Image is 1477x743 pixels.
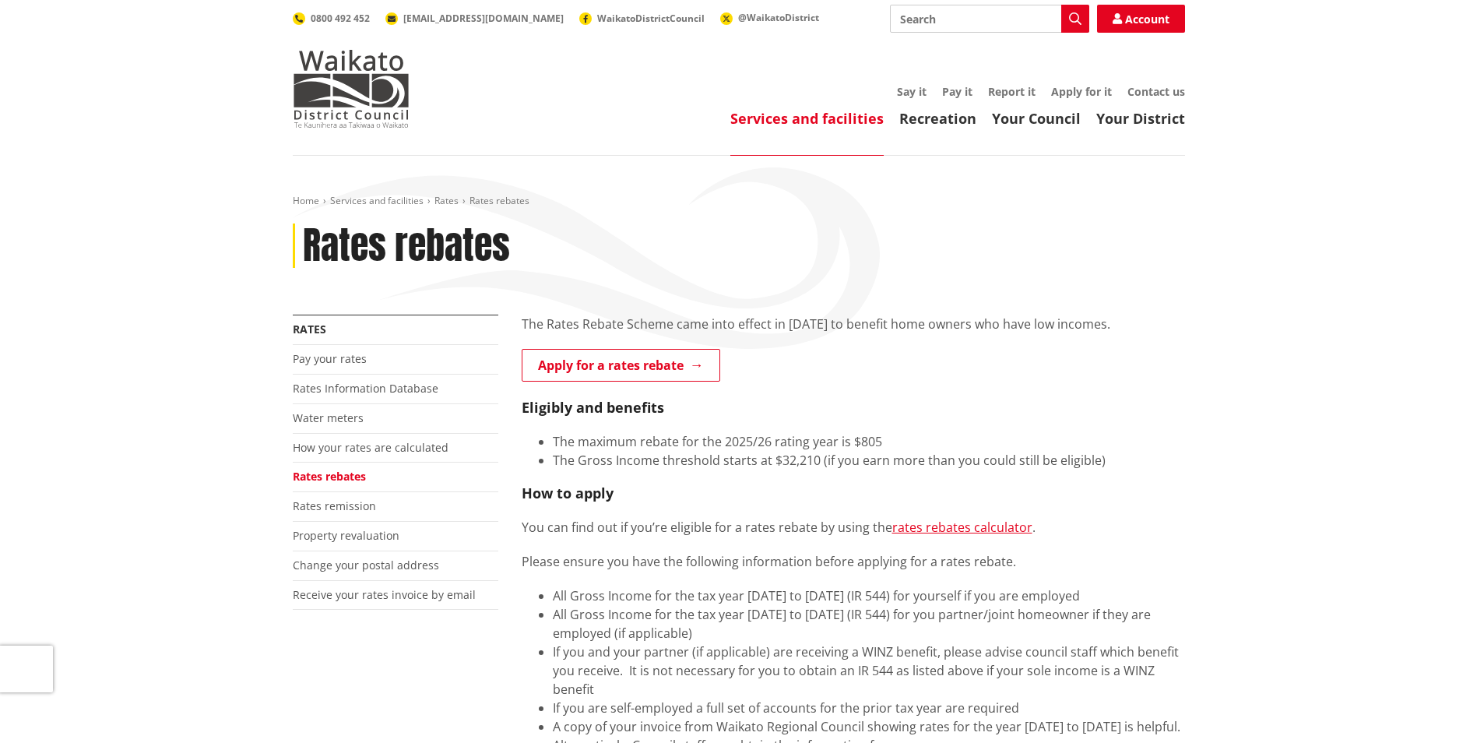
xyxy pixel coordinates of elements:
[720,11,819,24] a: @WaikatoDistrict
[293,440,448,455] a: How your rates are calculated
[553,699,1185,717] li: If you are self-employed a full set of accounts for the prior tax year are required
[293,12,370,25] a: 0800 492 452
[579,12,705,25] a: WaikatoDistrictCouncil
[553,432,1185,451] li: The maximum rebate for the 2025/26 rating year is $805
[899,109,976,128] a: Recreation
[738,11,819,24] span: @WaikatoDistrict
[293,410,364,425] a: Water meters
[311,12,370,25] span: 0800 492 452
[522,349,720,382] a: Apply for a rates rebate
[522,484,614,502] strong: How to apply
[553,586,1185,605] li: All Gross Income for the tax year [DATE] to [DATE] (IR 544) for yourself if you are employed
[303,224,510,269] h1: Rates rebates
[293,528,399,543] a: Property revaluation
[553,451,1185,470] li: The Gross Income threshold starts at $32,210 (if you earn more than you could still be eligible)
[385,12,564,25] a: [EMAIL_ADDRESS][DOMAIN_NAME]
[403,12,564,25] span: [EMAIL_ADDRESS][DOMAIN_NAME]
[293,469,366,484] a: Rates rebates
[522,398,664,417] strong: Eligibly and benefits
[469,194,529,207] span: Rates rebates
[293,351,367,366] a: Pay your rates
[1051,84,1112,99] a: Apply for it
[553,605,1185,643] li: All Gross Income for the tax year [DATE] to [DATE] (IR 544) for you partner/joint homeowner if th...
[330,194,424,207] a: Services and facilities
[293,558,439,572] a: Change your postal address
[890,5,1089,33] input: Search input
[1096,109,1185,128] a: Your District
[522,518,1185,537] p: You can find out if you’re eligible for a rates rebate by using the .
[597,12,705,25] span: WaikatoDistrictCouncil
[293,587,476,602] a: Receive your rates invoice by email
[293,50,410,128] img: Waikato District Council - Te Kaunihera aa Takiwaa o Waikato
[1097,5,1185,33] a: Account
[897,84,927,99] a: Say it
[293,381,438,396] a: Rates Information Database
[434,194,459,207] a: Rates
[992,109,1081,128] a: Your Council
[293,498,376,513] a: Rates remission
[988,84,1036,99] a: Report it
[293,194,319,207] a: Home
[293,195,1185,208] nav: breadcrumb
[892,519,1032,536] a: rates rebates calculator
[522,552,1185,571] p: Please ensure you have the following information before applying for a rates rebate.
[293,322,326,336] a: Rates
[1127,84,1185,99] a: Contact us
[553,643,1185,699] li: If you and your partner (if applicable) are receiving a WINZ benefit, please advise council staff...
[730,109,884,128] a: Services and facilities
[942,84,972,99] a: Pay it
[522,315,1185,333] p: The Rates Rebate Scheme came into effect in [DATE] to benefit home owners who have low incomes.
